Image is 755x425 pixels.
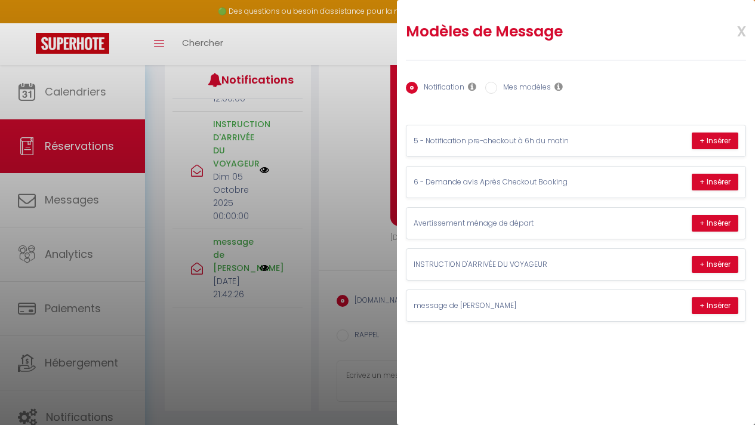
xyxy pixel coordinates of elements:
[414,177,593,188] p: 6 - Demande avis Après Checkout Booking
[414,218,593,229] p: Avertissement ménage de départ
[468,82,476,91] i: Les notifications sont visibles par toi et ton équipe
[692,297,738,314] button: + Insérer
[497,82,551,95] label: Mes modèles
[708,16,746,44] span: x
[692,174,738,190] button: + Insérer
[406,22,684,41] h2: Modèles de Message
[692,256,738,273] button: + Insérer
[692,133,738,149] button: + Insérer
[418,82,464,95] label: Notification
[414,300,593,312] p: message de [PERSON_NAME]
[414,259,593,270] p: INSTRUCTION D'ARRIVÉE DU VOYAGEUR
[554,82,563,91] i: Les modèles généraux sont visibles par vous et votre équipe
[692,215,738,232] button: + Insérer
[414,135,593,147] p: 5 - Notification pre-checkout à 6h du matin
